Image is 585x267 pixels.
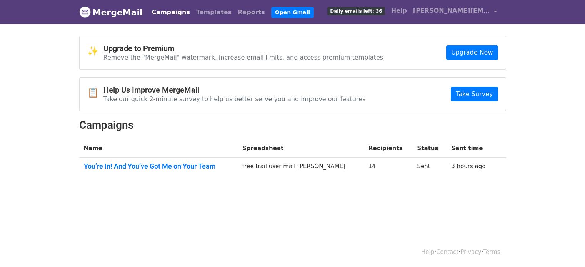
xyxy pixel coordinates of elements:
[238,158,364,178] td: free trail user mail [PERSON_NAME]
[446,45,498,60] a: Upgrade Now
[436,249,458,255] a: Contact
[364,158,413,178] td: 14
[421,249,434,255] a: Help
[149,5,193,20] a: Campaigns
[87,87,103,98] span: 📋
[413,6,490,15] span: [PERSON_NAME][EMAIL_ADDRESS][PERSON_NAME]
[413,139,447,158] th: Status
[79,119,506,132] h2: Campaigns
[103,44,383,53] h4: Upgrade to Premium
[103,95,366,103] p: Take our quick 2-minute survey to help us better serve you and improve our features
[235,5,268,20] a: Reports
[410,3,500,21] a: [PERSON_NAME][EMAIL_ADDRESS][PERSON_NAME]
[364,139,413,158] th: Recipients
[238,139,364,158] th: Spreadsheet
[451,87,498,101] a: Take Survey
[79,139,238,158] th: Name
[271,7,314,18] a: Open Gmail
[79,4,143,20] a: MergeMail
[79,6,91,18] img: MergeMail logo
[483,249,500,255] a: Terms
[327,7,385,15] span: Daily emails left: 36
[324,3,388,18] a: Daily emails left: 36
[103,85,366,95] h4: Help Us Improve MergeMail
[451,163,485,170] a: 3 hours ago
[460,249,481,255] a: Privacy
[388,3,410,18] a: Help
[413,158,447,178] td: Sent
[84,162,233,171] a: You’re In! And You’ve Got Me on Your Team
[447,139,495,158] th: Sent time
[103,53,383,61] p: Remove the "MergeMail" watermark, increase email limits, and access premium templates
[87,46,103,57] span: ✨
[193,5,235,20] a: Templates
